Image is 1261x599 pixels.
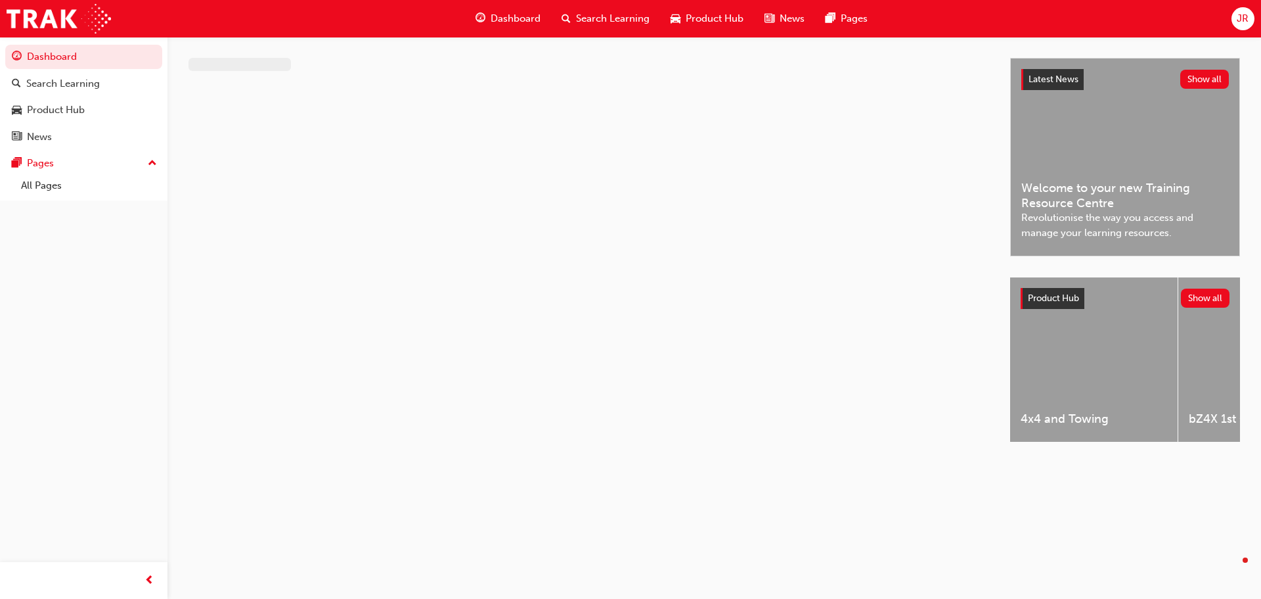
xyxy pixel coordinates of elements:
span: JR [1237,11,1249,26]
span: news-icon [12,132,22,143]
span: car-icon [671,11,680,27]
iframe: Intercom live chat [1216,554,1248,586]
span: pages-icon [826,11,835,27]
span: prev-icon [144,573,154,589]
span: Product Hub [1028,293,1079,304]
div: Product Hub [27,103,85,118]
span: Dashboard [491,11,541,26]
span: Product Hub [686,11,743,26]
a: pages-iconPages [815,5,878,32]
a: Latest NewsShow all [1021,69,1229,90]
button: Show all [1181,289,1230,308]
span: search-icon [562,11,571,27]
span: Latest News [1029,74,1078,85]
span: Revolutionise the way you access and manage your learning resources. [1021,210,1229,240]
a: Product Hub [5,98,162,122]
button: Show all [1180,70,1229,89]
a: Product HubShow all [1021,288,1229,309]
span: search-icon [12,78,21,90]
div: Pages [27,156,54,171]
a: News [5,125,162,149]
span: Pages [841,11,868,26]
a: car-iconProduct Hub [660,5,754,32]
div: News [27,130,52,145]
button: JR [1231,7,1254,30]
a: Search Learning [5,72,162,96]
span: Welcome to your new Training Resource Centre [1021,181,1229,210]
a: search-iconSearch Learning [551,5,660,32]
a: Dashboard [5,45,162,69]
span: Search Learning [576,11,650,26]
a: news-iconNews [754,5,815,32]
button: DashboardSearch LearningProduct HubNews [5,42,162,151]
span: car-icon [12,105,22,116]
a: 4x4 and Towing [1010,277,1178,442]
a: guage-iconDashboard [465,5,551,32]
span: 4x4 and Towing [1021,412,1167,427]
span: News [780,11,805,26]
span: up-icon [148,155,157,172]
button: Pages [5,151,162,176]
span: news-icon [764,11,774,27]
img: Trak [7,4,111,34]
span: guage-icon [476,11,485,27]
span: guage-icon [12,51,22,63]
span: pages-icon [12,158,22,170]
a: All Pages [16,176,162,196]
div: Search Learning [26,76,100,91]
a: Latest NewsShow allWelcome to your new Training Resource CentreRevolutionise the way you access a... [1010,58,1240,256]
